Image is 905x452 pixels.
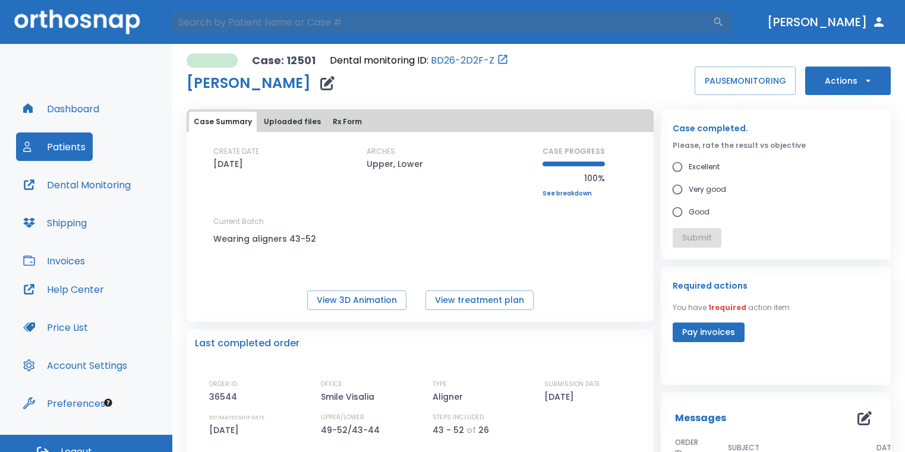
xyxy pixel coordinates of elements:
[805,67,891,95] button: Actions
[433,390,467,404] p: Aligner
[209,379,237,390] p: ORDER ID
[367,157,423,171] p: Upper, Lower
[328,112,367,132] button: Rx Form
[259,112,326,132] button: Uploaded files
[209,412,264,423] p: ESTIMATED SHIP DATE
[213,216,320,227] p: Current Batch
[673,302,790,313] p: You have action item
[16,351,134,380] button: Account Settings
[209,423,243,437] p: [DATE]
[16,132,93,161] button: Patients
[433,412,484,423] p: STEPS INCLUDED
[433,379,447,390] p: TYPE
[321,379,342,390] p: OFFICE
[330,53,428,68] p: Dental monitoring ID:
[195,336,299,350] p: Last completed order
[170,10,712,34] input: Search by Patient Name or Case #
[367,146,395,157] p: ARCHES
[209,390,241,404] p: 36544
[673,323,745,342] button: Pay invoices
[689,205,710,219] span: Good
[189,112,651,132] div: tabs
[321,390,379,404] p: Smile Visalia
[543,171,605,185] p: 100%
[544,390,578,404] p: [DATE]
[321,423,384,437] p: 49-52/43-44
[544,379,600,390] p: SUBMISSION DATE
[675,411,726,425] p: Messages
[543,190,605,197] a: See breakdown
[673,140,879,151] p: Please, rate the result vs objective
[16,313,95,342] button: Price List
[330,53,509,68] div: Open patient in dental monitoring portal
[16,208,94,237] button: Shipping
[673,279,748,293] p: Required actions
[103,397,113,408] div: Tooltip anchor
[307,290,406,310] button: View 3D Animation
[762,11,891,33] button: [PERSON_NAME]
[695,67,796,95] button: PAUSEMONITORING
[16,170,138,199] button: Dental Monitoring
[213,232,320,246] p: Wearing aligners 43-52
[689,160,720,174] span: Excellent
[16,246,92,275] button: Invoices
[708,302,746,312] span: 1 required
[466,423,476,437] p: of
[213,146,259,157] p: CREATE DATE
[16,389,112,418] button: Preferences
[433,423,464,437] p: 43 - 52
[673,121,879,135] p: Case completed.
[252,53,316,68] p: Case: 12501
[16,94,106,123] button: Dashboard
[425,290,534,310] button: View treatment plan
[187,76,311,90] h1: [PERSON_NAME]
[213,157,243,171] p: [DATE]
[16,275,111,304] button: Help Center
[478,423,489,437] p: 26
[14,10,140,34] img: Orthosnap
[431,53,494,68] a: BD26-2D2F-Z
[543,146,605,157] p: CASE PROGRESS
[321,412,364,423] p: UPPER/LOWER
[689,182,726,197] span: Very good
[189,112,257,132] button: Case Summary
